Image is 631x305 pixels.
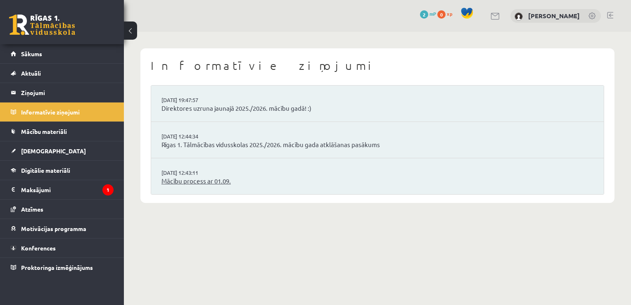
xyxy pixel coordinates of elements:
[437,10,456,17] a: 0 xp
[21,180,114,199] legend: Maksājumi
[11,64,114,83] a: Aktuāli
[11,238,114,257] a: Konferences
[21,205,43,213] span: Atzīmes
[437,10,446,19] span: 0
[21,167,70,174] span: Digitālie materiāli
[9,14,75,35] a: Rīgas 1. Tālmācības vidusskola
[21,225,86,232] span: Motivācijas programma
[102,184,114,195] i: 1
[11,200,114,219] a: Atzīmes
[161,104,593,113] a: Direktores uzruna jaunajā 2025./2026. mācību gadā! :)
[11,83,114,102] a: Ziņojumi
[161,132,223,141] a: [DATE] 12:44:34
[11,161,114,180] a: Digitālie materiāli
[161,96,223,104] a: [DATE] 19:47:57
[161,169,223,177] a: [DATE] 12:43:11
[21,147,86,155] span: [DEMOGRAPHIC_DATA]
[11,258,114,277] a: Proktoringa izmēģinājums
[11,180,114,199] a: Maksājumi1
[161,176,593,186] a: Mācību process ar 01.09.
[11,219,114,238] a: Motivācijas programma
[11,102,114,122] a: Informatīvie ziņojumi
[151,59,604,73] h1: Informatīvie ziņojumi
[21,69,41,77] span: Aktuāli
[11,141,114,160] a: [DEMOGRAPHIC_DATA]
[528,12,580,20] a: [PERSON_NAME]
[420,10,436,17] a: 2 mP
[21,264,93,271] span: Proktoringa izmēģinājums
[21,83,114,102] legend: Ziņojumi
[21,244,56,252] span: Konferences
[21,102,114,122] legend: Informatīvie ziņojumi
[11,122,114,141] a: Mācību materiāli
[21,128,67,135] span: Mācību materiāli
[11,44,114,63] a: Sākums
[420,10,428,19] span: 2
[447,10,452,17] span: xp
[21,50,42,57] span: Sākums
[429,10,436,17] span: mP
[161,140,593,150] a: Rīgas 1. Tālmācības vidusskolas 2025./2026. mācību gada atklāšanas pasākums
[515,12,523,21] img: Lote Ose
